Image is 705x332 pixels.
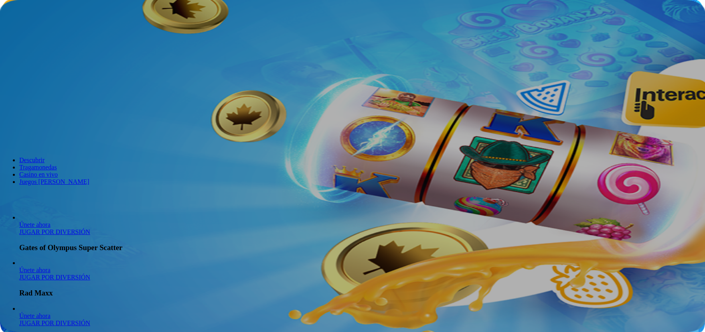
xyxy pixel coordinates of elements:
h3: Gates of Olympus Super Scatter [19,243,702,252]
a: Gates of Olympus Super Scatter [19,228,90,235]
a: Descubrir [19,157,45,163]
span: Únete ahora [19,221,51,228]
span: Únete ahora [19,267,51,273]
span: Únete ahora [19,312,51,319]
h3: Rad Maxx [19,289,702,297]
article: Gates of Olympus Super Scatter [19,214,702,252]
a: Rad Maxx [19,274,90,281]
header: Lobby [3,143,702,200]
a: Tragamonedas [19,164,57,171]
a: Cherry Pop [19,320,90,326]
a: Rad Maxx [19,267,51,273]
a: Juegos [PERSON_NAME] [19,178,89,185]
a: Cherry Pop [19,312,51,319]
a: Gates of Olympus Super Scatter [19,221,51,228]
a: Casino en vivo [19,171,58,178]
article: Rad Maxx [19,259,702,297]
nav: Lobby [3,143,702,185]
